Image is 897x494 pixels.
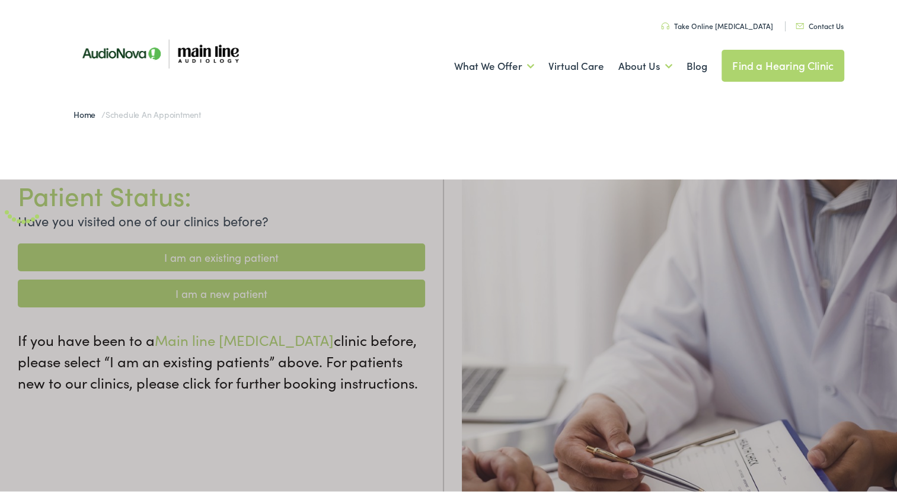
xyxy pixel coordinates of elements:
a: Find a Hearing Clinic [722,47,844,79]
img: utility icon [661,20,669,27]
a: Blog [687,42,707,86]
a: About Us [618,42,672,86]
img: utility icon [796,21,804,27]
a: What We Offer [454,42,534,86]
span: Schedule an Appointment [106,106,201,118]
span: / [74,106,201,118]
a: Virtual Care [548,42,604,86]
a: Home [74,106,101,118]
a: Contact Us [796,18,844,28]
a: Take Online [MEDICAL_DATA] [661,18,773,28]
